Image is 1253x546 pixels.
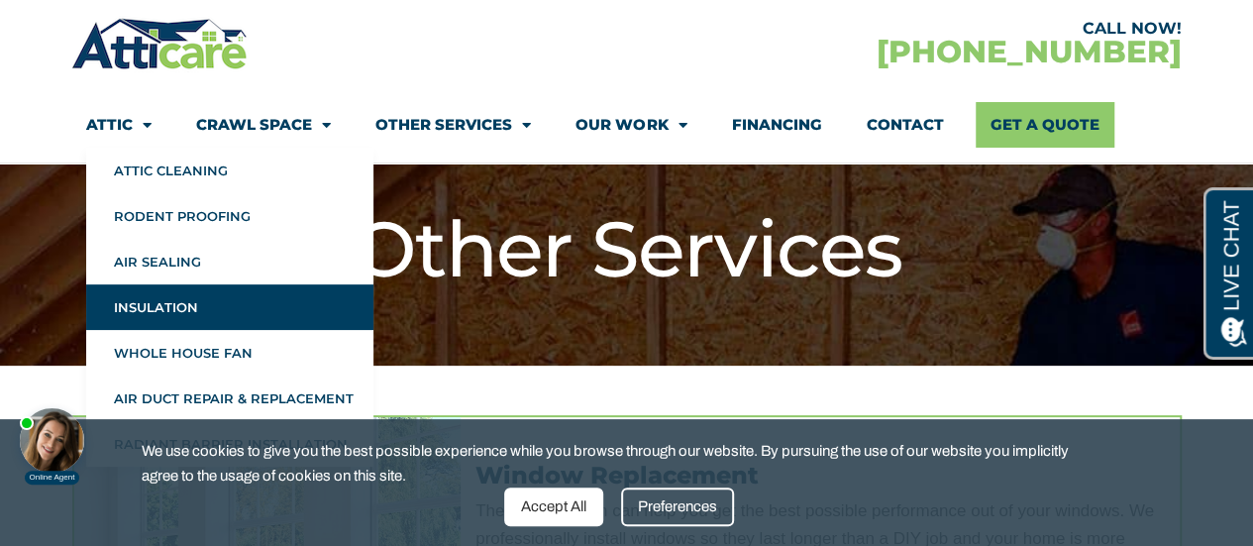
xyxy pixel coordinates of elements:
[86,148,373,193] a: Attic Cleaning
[86,193,373,239] a: Rodent Proofing
[82,203,1172,296] h1: Other Services
[86,284,373,330] a: Insulation
[196,102,331,148] a: Crawl Space
[86,330,373,376] a: Whole House Fan
[49,16,159,41] span: Opens a chat window
[626,21,1181,37] div: CALL NOW!
[731,102,821,148] a: Financing
[86,148,373,467] ul: Attic
[375,102,531,148] a: Other Services
[86,102,152,148] a: Attic
[86,239,373,284] a: Air Sealing
[976,102,1114,148] a: Get A Quote
[866,102,943,148] a: Contact
[575,102,686,148] a: Our Work
[142,439,1096,488] span: We use cookies to give you the best possible experience while you browse through our website. By ...
[621,488,734,526] div: Preferences
[86,376,373,421] a: Air Duct Repair & Replacement
[504,488,603,526] div: Accept All
[10,387,109,487] iframe: Chat Invitation
[86,102,1166,148] nav: Menu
